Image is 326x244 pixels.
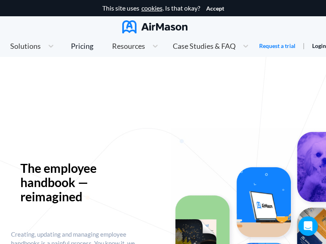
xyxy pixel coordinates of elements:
span: | [303,41,305,49]
span: Solutions [10,42,41,50]
div: Open Intercom Messenger [298,216,318,236]
img: AirMason Logo [122,20,187,33]
a: Pricing [71,39,93,53]
span: Case Studies & FAQ [173,42,236,50]
span: Resources [112,42,145,50]
button: Accept cookies [206,5,224,12]
a: cookies [141,4,163,12]
p: The employee handbook — reimagined [20,161,128,204]
div: Pricing [71,42,93,50]
a: Request a trial [259,42,295,50]
a: Login [312,42,326,49]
